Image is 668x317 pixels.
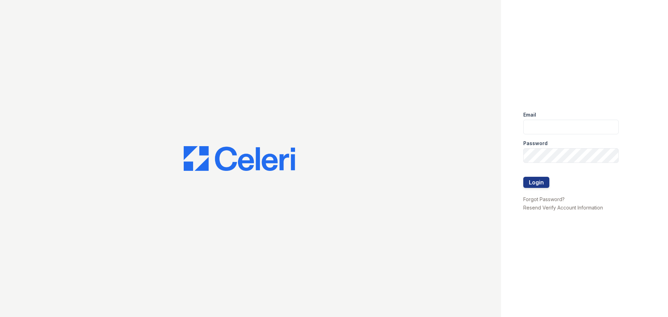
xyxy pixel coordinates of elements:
[523,177,549,188] button: Login
[523,111,536,118] label: Email
[523,205,603,211] a: Resend Verify Account Information
[184,146,295,171] img: CE_Logo_Blue-a8612792a0a2168367f1c8372b55b34899dd931a85d93a1a3d3e32e68fde9ad4.png
[523,196,565,202] a: Forgot Password?
[523,140,548,147] label: Password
